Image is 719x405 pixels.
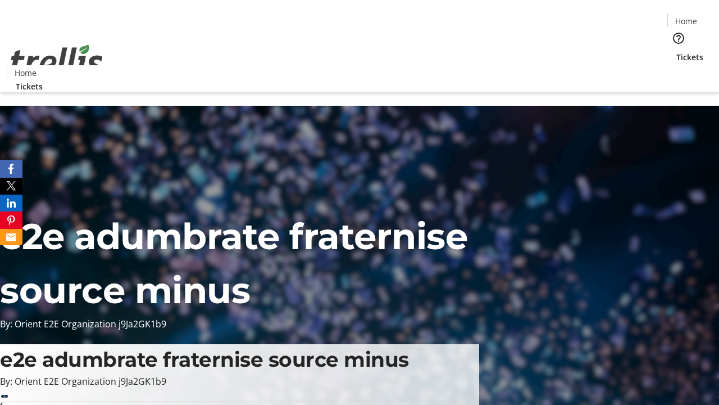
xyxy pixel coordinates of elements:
span: Tickets [676,51,703,63]
a: Tickets [7,80,52,92]
span: Home [675,15,697,27]
button: Help [667,27,690,49]
button: Cart [667,63,690,85]
a: Home [7,67,43,79]
span: Tickets [16,80,43,92]
a: Tickets [667,51,712,63]
img: Orient E2E Organization j9Ja2GK1b9's Logo [7,32,107,88]
span: Home [15,67,37,79]
a: Home [668,15,704,27]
